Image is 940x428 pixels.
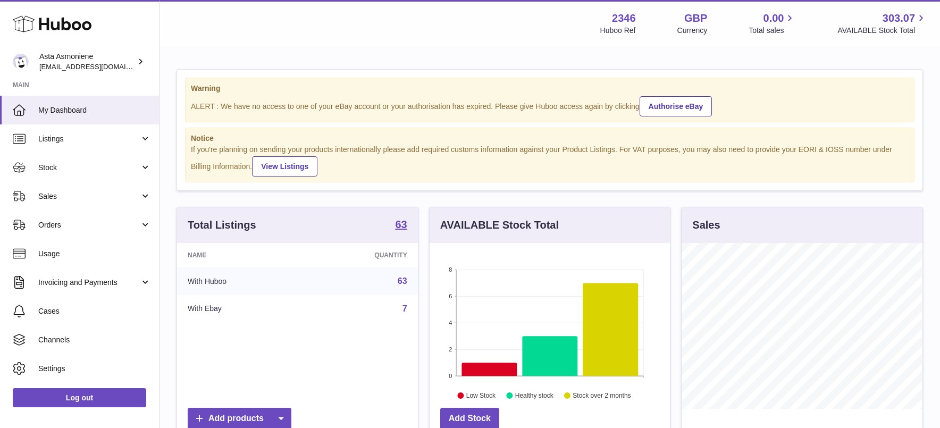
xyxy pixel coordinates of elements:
a: 303.07 AVAILABLE Stock Total [837,11,927,36]
span: My Dashboard [38,105,151,115]
span: Cases [38,306,151,316]
span: AVAILABLE Stock Total [837,26,927,36]
span: Orders [38,220,140,230]
th: Quantity [304,243,418,267]
h3: Total Listings [188,218,256,232]
span: Channels [38,335,151,345]
h3: Sales [692,218,720,232]
span: 0.00 [763,11,784,26]
span: Sales [38,191,140,202]
div: Huboo Ref [600,26,636,36]
strong: Notice [191,133,909,144]
strong: 2346 [612,11,636,26]
span: Invoicing and Payments [38,278,140,288]
text: 6 [449,293,452,299]
strong: GBP [684,11,707,26]
text: 4 [449,320,452,326]
td: With Huboo [177,267,304,295]
text: Stock over 2 months [573,392,631,400]
span: Stock [38,163,140,173]
text: 0 [449,373,452,379]
a: 63 [395,219,407,232]
div: Currency [677,26,708,36]
text: 8 [449,266,452,273]
span: 303.07 [883,11,915,26]
div: ALERT : We have no access to one of your eBay account or your authorisation has expired. Please g... [191,95,909,116]
th: Name [177,243,304,267]
a: Authorise eBay [640,96,712,116]
span: Usage [38,249,151,259]
h3: AVAILABLE Stock Total [440,218,559,232]
text: Healthy stock [515,392,554,400]
span: Listings [38,134,140,144]
a: Log out [13,388,146,407]
strong: 63 [395,219,407,230]
td: With Ebay [177,295,304,323]
span: Total sales [749,26,796,36]
div: If you're planning on sending your products internationally please add required customs informati... [191,145,909,177]
text: Low Stock [466,392,496,400]
a: View Listings [252,156,317,177]
text: 2 [449,346,452,353]
a: 0.00 Total sales [749,11,796,36]
strong: Warning [191,83,909,94]
img: onlyipsales@gmail.com [13,54,29,70]
div: Asta Asmoniene [39,52,135,72]
a: 63 [398,276,407,286]
a: 7 [402,304,407,313]
span: [EMAIL_ADDRESS][DOMAIN_NAME] [39,62,156,71]
span: Settings [38,364,151,374]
